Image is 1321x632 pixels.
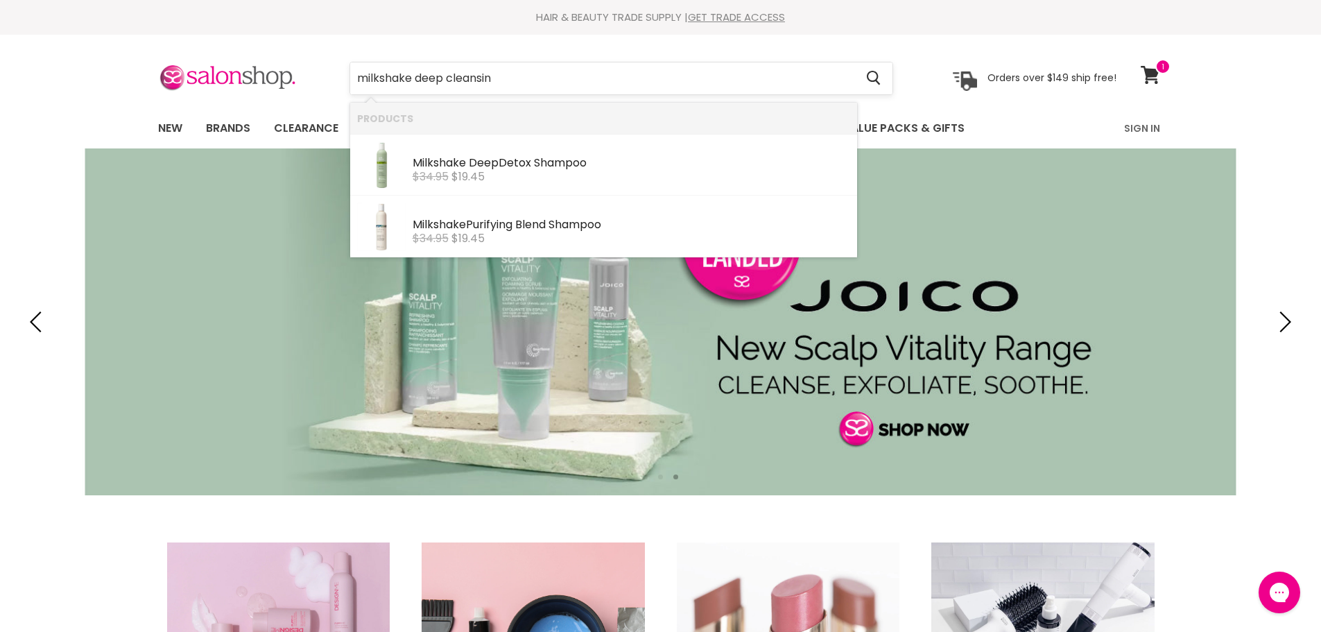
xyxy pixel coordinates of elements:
iframe: Gorgias live chat messenger [1252,567,1307,618]
s: $34.95 [413,230,449,246]
span: $19.45 [451,169,485,185]
b: Milkshake [413,216,466,232]
button: Next [1269,308,1297,336]
img: milk_shake-deep-detox-shampoo-300ml__78110_200x.jpg [357,141,406,189]
a: Clearance [264,114,349,143]
button: Previous [24,308,52,336]
img: milk-shake-purifying-blend-shampoo-300-ml-1296x-copy.webp [357,203,406,251]
li: Products: Milkshake Deep Detox Shampoo [350,134,857,196]
li: Page dot 1 [643,475,648,479]
b: Milkshake [413,155,466,171]
nav: Main [141,108,1181,148]
li: Page dot 3 [673,475,678,479]
a: GET TRADE ACCESS [688,10,785,24]
s: $34.95 [413,169,449,185]
li: Products [350,103,857,134]
a: New [148,114,193,143]
li: Page dot 2 [658,475,663,479]
ul: Main menu [148,108,1046,148]
span: $19.45 [451,230,485,246]
div: Purifying Blend Shampoo [413,219,850,233]
a: Brands [196,114,261,143]
b: Deep [469,155,499,171]
p: Orders over $149 ship free! [987,71,1116,84]
button: Search [856,62,892,94]
a: Sign In [1116,114,1168,143]
form: Product [349,62,893,95]
li: Products: Milkshake Purifying Blend Shampoo [350,196,857,257]
a: Value Packs & Gifts [833,114,975,143]
div: HAIR & BEAUTY TRADE SUPPLY | [141,10,1181,24]
div: Detox Shampoo [413,157,850,171]
input: Search [350,62,856,94]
